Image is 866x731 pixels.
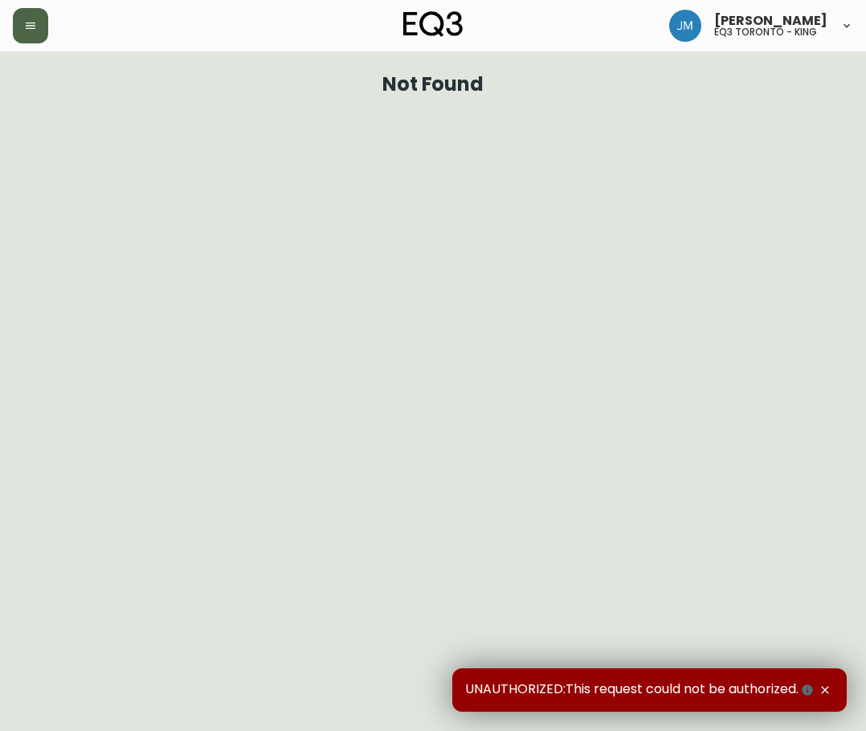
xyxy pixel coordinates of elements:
span: [PERSON_NAME] [714,14,827,27]
img: logo [403,11,463,37]
span: UNAUTHORIZED:This request could not be authorized. [465,681,816,699]
img: b88646003a19a9f750de19192e969c24 [669,10,701,42]
h1: Not Found [382,77,484,92]
h5: eq3 toronto - king [714,27,817,37]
